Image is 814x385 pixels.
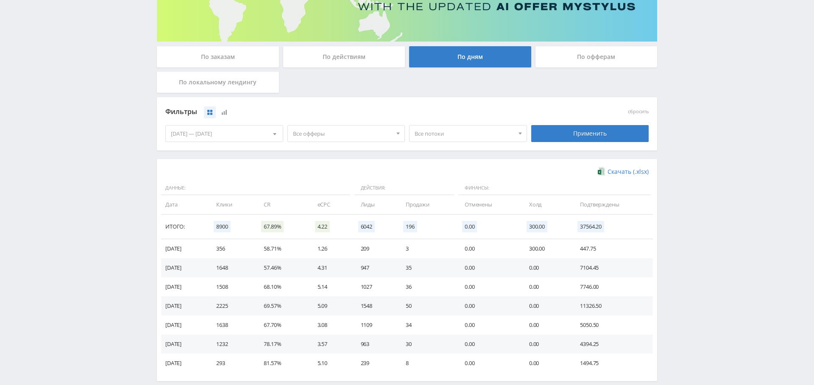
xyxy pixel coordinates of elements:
td: 0.00 [521,335,571,354]
td: Подтверждены [571,195,653,214]
td: 36 [397,277,456,296]
td: 0.00 [456,258,521,277]
span: 37564.20 [577,221,604,232]
td: 78.17% [255,335,309,354]
span: Данные: [161,181,350,195]
td: Итого: [161,215,208,239]
img: xlsx [598,167,605,176]
div: По локальному лендингу [157,72,279,93]
td: 1638 [208,315,255,335]
td: Дата [161,195,208,214]
td: Клики [208,195,255,214]
span: 4.22 [315,221,330,232]
td: [DATE] [161,315,208,335]
td: 7104.45 [571,258,653,277]
div: По дням [409,46,531,67]
td: 8 [397,354,456,373]
span: 6042 [358,221,375,232]
td: [DATE] [161,258,208,277]
a: Скачать (.xlsx) [598,167,649,176]
td: 0.00 [456,315,521,335]
td: 239 [352,354,397,373]
td: 947 [352,258,397,277]
td: 69.57% [255,296,309,315]
td: 1648 [208,258,255,277]
span: 8900 [214,221,230,232]
td: 5.14 [309,277,352,296]
td: 58.71% [255,239,309,258]
div: Фильтры [165,106,527,118]
td: 5050.50 [571,315,653,335]
td: Холд [521,195,571,214]
td: 0.00 [456,354,521,373]
td: 0.00 [456,277,521,296]
td: 57.46% [255,258,309,277]
td: [DATE] [161,296,208,315]
td: 68.10% [255,277,309,296]
button: сбросить [628,109,649,114]
div: [DATE] — [DATE] [166,126,283,142]
td: 0.00 [521,277,571,296]
td: 3.08 [309,315,352,335]
td: 1508 [208,277,255,296]
span: 0.00 [462,221,477,232]
td: Отменены [456,195,521,214]
td: eCPC [309,195,352,214]
span: Все офферы [293,126,392,142]
span: Финансы: [458,181,651,195]
td: Лиды [352,195,397,214]
td: 4394.25 [571,335,653,354]
td: 1494.75 [571,354,653,373]
td: 5.09 [309,296,352,315]
div: По заказам [157,46,279,67]
div: Применить [531,125,649,142]
td: 67.70% [255,315,309,335]
td: 11326.50 [571,296,653,315]
td: 1.26 [309,239,352,258]
td: 300.00 [521,239,571,258]
td: 34 [397,315,456,335]
td: 447.75 [571,239,653,258]
td: 209 [352,239,397,258]
td: 0.00 [456,296,521,315]
td: 35 [397,258,456,277]
span: 67.89% [261,221,284,232]
span: Действия: [354,181,454,195]
td: 963 [352,335,397,354]
span: Скачать (.xlsx) [608,168,649,175]
td: 0.00 [521,258,571,277]
td: [DATE] [161,354,208,373]
td: 0.00 [521,315,571,335]
td: [DATE] [161,335,208,354]
span: Все потоки [415,126,514,142]
td: [DATE] [161,277,208,296]
td: Продажи [397,195,456,214]
td: 1548 [352,296,397,315]
td: 0.00 [456,335,521,354]
td: 293 [208,354,255,373]
td: 0.00 [521,296,571,315]
td: 1232 [208,335,255,354]
td: 2225 [208,296,255,315]
td: [DATE] [161,239,208,258]
td: 30 [397,335,456,354]
td: 1027 [352,277,397,296]
td: 5.10 [309,354,352,373]
span: 196 [403,221,417,232]
td: 3.57 [309,335,352,354]
td: 0.00 [456,239,521,258]
td: 0.00 [521,354,571,373]
span: 300.00 [527,221,547,232]
td: 4.31 [309,258,352,277]
td: 1109 [352,315,397,335]
div: По действиям [283,46,405,67]
td: CR [255,195,309,214]
td: 81.57% [255,354,309,373]
td: 3 [397,239,456,258]
td: 50 [397,296,456,315]
td: 7746.00 [571,277,653,296]
td: 356 [208,239,255,258]
div: По офферам [535,46,658,67]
